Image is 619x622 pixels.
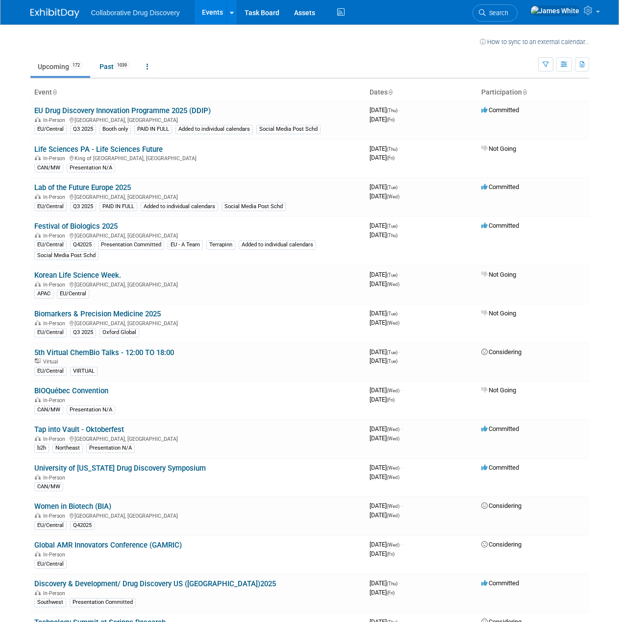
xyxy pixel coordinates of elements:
span: (Wed) [387,475,399,480]
span: (Tue) [387,272,397,278]
span: In-Person [43,117,68,123]
span: - [399,183,400,191]
div: Northeast [52,444,83,453]
span: (Wed) [387,503,399,509]
span: (Wed) [387,436,399,441]
span: - [401,541,402,548]
a: Discovery & Development/ Drug Discovery US ([GEOGRAPHIC_DATA])2025 [34,579,276,588]
a: 5th Virtual ChemBio Talks - 12:00 TO 18:00 [34,348,174,357]
span: In-Person [43,282,68,288]
a: EU Drug Discovery Innovation Programme 2025 (DDIP) [34,106,211,115]
div: Presentation N/A [67,164,115,172]
span: (Tue) [387,350,397,355]
span: [DATE] [370,589,395,596]
a: Korean Life Science Week. [34,271,121,280]
span: [DATE] [370,183,400,191]
span: In-Person [43,551,68,558]
span: 1039 [114,62,130,69]
a: Biomarkers & Precision Medicine 2025 [34,310,161,318]
div: Terrapinn [206,240,235,249]
div: [GEOGRAPHIC_DATA], [GEOGRAPHIC_DATA] [34,434,362,442]
a: Global AMR Innovators Conference (GAMRIC) [34,541,182,550]
img: In-Person Event [35,513,41,518]
div: Presentation N/A [67,406,115,414]
span: Committed [481,464,519,471]
span: - [399,579,400,587]
span: (Wed) [387,542,399,548]
span: (Thu) [387,146,397,152]
span: (Fri) [387,155,395,161]
span: [DATE] [370,357,397,364]
div: EU - A Team [168,240,203,249]
span: - [399,222,400,229]
img: James White [530,5,580,16]
div: Added to individual calendars [175,125,253,134]
span: (Fri) [387,551,395,557]
span: - [399,310,400,317]
div: Added to individual calendars [239,240,316,249]
img: ExhibitDay [30,8,79,18]
span: (Tue) [387,311,397,316]
div: [GEOGRAPHIC_DATA], [GEOGRAPHIC_DATA] [34,192,362,200]
img: Virtual Event [35,359,41,363]
span: (Tue) [387,185,397,190]
span: (Wed) [387,465,399,471]
div: Social Media Post Schd [34,251,99,260]
span: Considering [481,502,521,509]
span: [DATE] [370,386,402,394]
div: [GEOGRAPHIC_DATA], [GEOGRAPHIC_DATA] [34,280,362,288]
div: APAC [34,289,53,298]
img: In-Person Event [35,194,41,199]
div: Presentation Committed [98,240,164,249]
div: Southwest [34,598,66,607]
div: Oxford Global [99,328,139,337]
span: (Wed) [387,320,399,326]
div: [GEOGRAPHIC_DATA], [GEOGRAPHIC_DATA] [34,319,362,327]
div: Booth only [99,125,131,134]
span: Not Going [481,271,516,278]
div: Social Media Post Schd [256,125,321,134]
span: Not Going [481,386,516,394]
div: b2h [34,444,49,453]
th: Dates [366,84,477,101]
img: In-Person Event [35,475,41,479]
span: [DATE] [370,473,399,480]
span: 172 [70,62,83,69]
span: Considering [481,541,521,548]
span: [DATE] [370,192,399,200]
span: - [399,348,400,356]
span: Virtual [43,359,61,365]
div: EU/Central [57,289,89,298]
div: EU/Central [34,367,67,376]
span: Search [486,9,508,17]
span: [DATE] [370,106,400,114]
span: [DATE] [370,396,395,403]
span: (Thu) [387,581,397,586]
span: (Wed) [387,282,399,287]
span: (Wed) [387,427,399,432]
span: [DATE] [370,348,400,356]
div: Q3 2025 [70,202,96,211]
span: [DATE] [370,116,395,123]
span: - [399,145,400,152]
span: In-Person [43,320,68,327]
span: [DATE] [370,434,399,442]
a: Festival of Biologics 2025 [34,222,118,231]
a: How to sync to an external calendar... [480,38,589,46]
span: Collaborative Drug Discovery [91,9,180,17]
span: Committed [481,222,519,229]
span: [DATE] [370,145,400,152]
div: [GEOGRAPHIC_DATA], [GEOGRAPHIC_DATA] [34,511,362,519]
a: Past1039 [92,57,137,76]
span: [DATE] [370,280,399,287]
div: PAID IN FULL [134,125,172,134]
span: [DATE] [370,425,402,432]
a: Life Sciences PA - Life Sciences Future [34,145,163,154]
th: Event [30,84,366,101]
span: In-Person [43,233,68,239]
a: Sort by Event Name [52,88,57,96]
span: (Fri) [387,117,395,122]
span: - [401,425,402,432]
span: Committed [481,579,519,587]
span: - [401,502,402,509]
